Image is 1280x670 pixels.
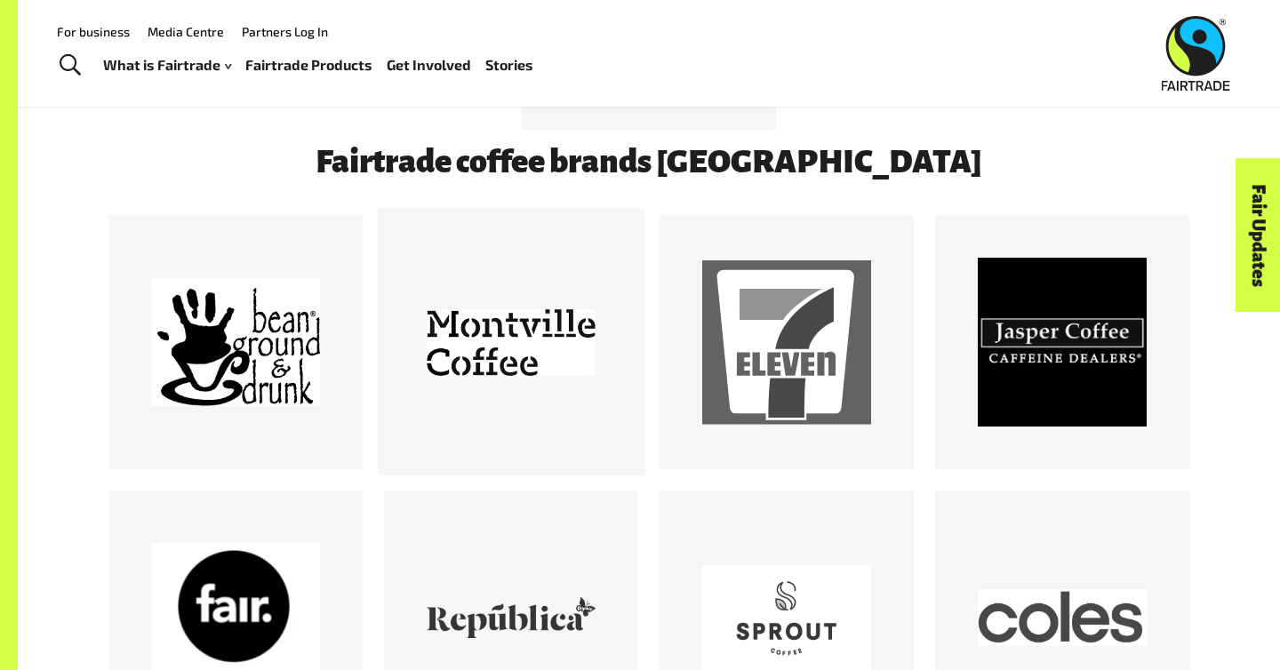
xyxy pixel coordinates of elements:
[48,44,92,88] a: Toggle Search
[245,52,372,78] a: Fairtrade Products
[148,24,224,39] a: Media Centre
[197,144,1100,179] h3: Fairtrade coffee brands [GEOGRAPHIC_DATA]
[1162,16,1230,91] img: Fairtrade Australia New Zealand logo
[242,24,328,39] a: Partners Log In
[57,24,130,39] a: For business
[103,52,231,78] a: What is Fairtrade
[485,52,533,78] a: Stories
[387,52,471,78] a: Get Involved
